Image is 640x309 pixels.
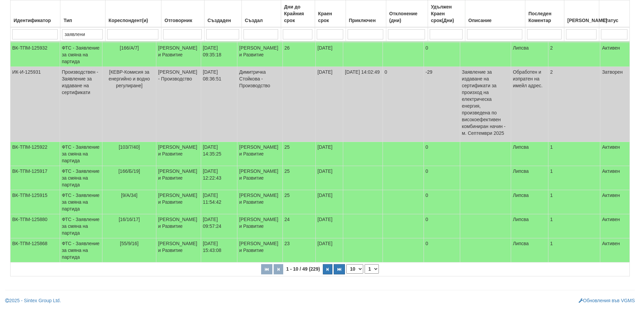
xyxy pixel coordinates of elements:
[548,238,600,262] td: 1
[12,16,58,25] div: Идентификатор
[424,43,460,67] td: 0
[156,67,201,142] td: [PERSON_NAME] - Производство
[107,16,159,25] div: Кореспондент(и)
[60,190,102,214] td: ФТС - Заявление за смяна на партида
[579,298,635,303] a: Обновления във VGMS
[237,238,283,262] td: [PERSON_NAME] и Развитие
[201,238,237,262] td: [DATE] 15:43:08
[201,67,237,142] td: [DATE] 08:36:51
[201,190,237,214] td: [DATE] 11:54:42
[430,2,463,25] div: Удължен Краен срок(Дни)
[5,298,61,303] a: 2025 - Sintex Group Ltd.
[600,238,630,262] td: Активен
[424,67,460,142] td: -29
[285,168,290,174] span: 25
[283,2,313,25] div: Дни до Крайния срок
[285,217,290,222] span: 24
[237,142,283,166] td: [PERSON_NAME] и Развитие
[388,9,426,25] div: Отклонение (дни)
[317,9,344,25] div: Краен срок
[237,166,283,190] td: [PERSON_NAME] и Развитие
[424,190,460,214] td: 0
[241,0,281,28] th: Създал: No sort applied, activate to apply an ascending sort
[548,67,600,142] td: 2
[281,0,315,28] th: Дни до Крайния срок: No sort applied, activate to apply an ascending sort
[600,142,630,166] td: Активен
[11,190,60,214] td: ВК-ТПМ-125915
[60,142,102,166] td: ФТС - Заявление за смяна на партида
[285,45,290,51] span: 26
[156,238,201,262] td: [PERSON_NAME] и Развитие
[513,144,529,150] span: Липсва
[316,238,343,262] td: [DATE]
[601,16,628,25] div: Статус
[118,168,140,174] span: [166/Б/19]
[10,0,60,28] th: Идентификатор: No sort applied, activate to apply an ascending sort
[237,67,283,142] td: Димитричка Стойкова - Производство
[428,0,465,28] th: Удължен Краен срок(Дни): No sort applied, activate to apply an ascending sort
[105,0,161,28] th: Кореспондент(и): No sort applied, activate to apply an ascending sort
[316,142,343,166] td: [DATE]
[60,214,102,238] td: ФТС - Заявление за смяна на партида
[285,144,290,150] span: 25
[156,214,201,238] td: [PERSON_NAME] и Развитие
[548,166,600,190] td: 1
[316,43,343,67] td: [DATE]
[119,217,140,222] span: [16/16/17]
[60,67,102,142] td: Производствен - Заявление за издаване на сертификати
[386,0,428,28] th: Отклонение (дни): No sort applied, activate to apply an ascending sort
[274,264,283,274] button: Предишна страница
[513,241,529,246] span: Липсва
[316,190,343,214] td: [DATE]
[513,45,529,51] span: Липсва
[513,193,529,198] span: Липсва
[424,214,460,238] td: 0
[600,190,630,214] td: Активен
[564,0,599,28] th: Брой Файлове: No sort applied, activate to apply an ascending sort
[60,166,102,190] td: ФТС - Заявление за смяна на партида
[120,45,139,51] span: [166/А/7]
[261,264,272,274] button: Първа страница
[285,193,290,198] span: 25
[11,214,60,238] td: ВК-ТПМ-125880
[119,144,140,150] span: [103/7/40]
[346,0,386,28] th: Приключен: No sort applied, activate to apply an ascending sort
[316,67,343,142] td: [DATE]
[334,264,345,274] button: Последна страница
[424,142,460,166] td: 0
[513,217,529,222] span: Липсва
[346,264,363,274] select: Брой редове на страница
[424,238,460,262] td: 0
[525,0,564,28] th: Последен Коментар: No sort applied, activate to apply an ascending sort
[467,16,523,25] div: Описание
[548,214,600,238] td: 1
[548,190,600,214] td: 1
[566,16,597,25] div: [PERSON_NAME]
[60,43,102,67] td: ФТС - Заявление за смяна на партида
[156,142,201,166] td: [PERSON_NAME] и Развитие
[513,168,529,174] span: Липсва
[237,190,283,214] td: [PERSON_NAME] и Развитие
[600,166,630,190] td: Активен
[237,43,283,67] td: [PERSON_NAME] и Развитие
[156,166,201,190] td: [PERSON_NAME] и Развитие
[285,266,322,272] span: 1 - 10 / 49 (229)
[109,69,150,88] span: [КЕВР-Комисия за енергийно и водно регулиране]
[548,142,600,166] td: 1
[600,43,630,67] td: Активен
[548,43,600,67] td: 2
[462,69,509,137] p: Заявление за издаване на сертификати за произход на електрическа енергия, произведена по високоеф...
[201,142,237,166] td: [DATE] 14:35:25
[424,166,460,190] td: 0
[120,241,139,246] span: [55/9/16]
[237,214,283,238] td: [PERSON_NAME] и Развитие
[11,238,60,262] td: ВК-ТПМ-125868
[60,0,105,28] th: Тип: No sort applied, activate to apply an ascending sort
[156,190,201,214] td: [PERSON_NAME] и Развитие
[62,16,103,25] div: Тип
[11,142,60,166] td: ВК-ТПМ-125922
[285,241,290,246] span: 23
[600,214,630,238] td: Активен
[316,166,343,190] td: [DATE]
[201,214,237,238] td: [DATE] 09:57:24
